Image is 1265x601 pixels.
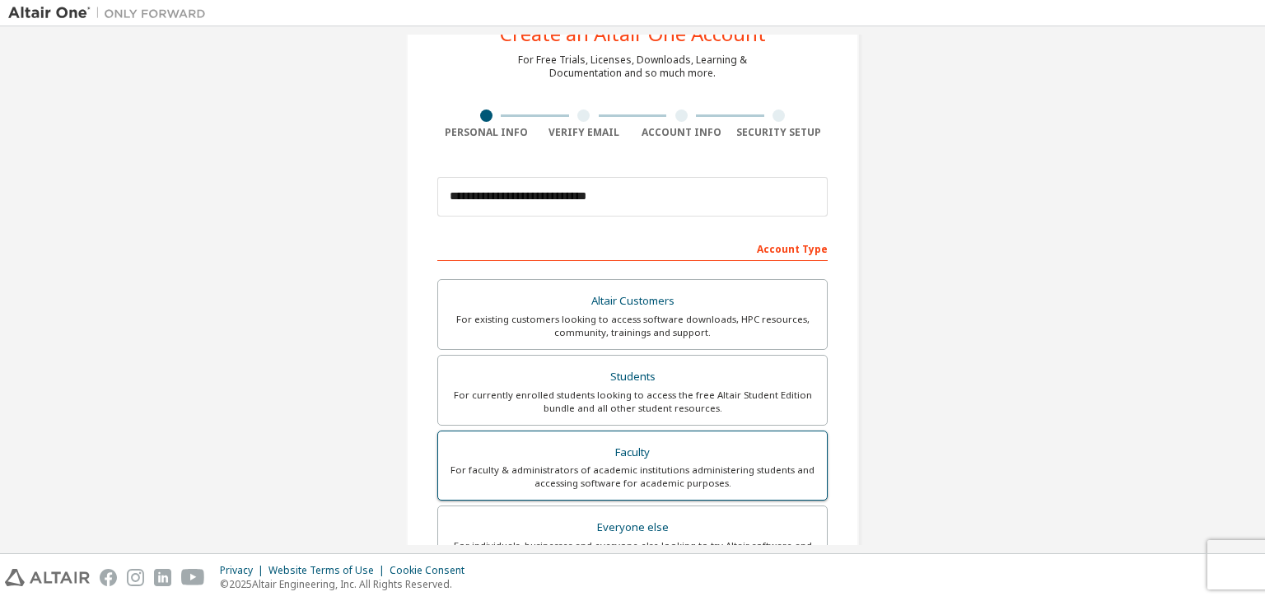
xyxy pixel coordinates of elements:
[8,5,214,21] img: Altair One
[448,539,817,566] div: For individuals, businesses and everyone else looking to try Altair software and explore our prod...
[731,126,829,139] div: Security Setup
[390,564,474,577] div: Cookie Consent
[181,569,205,586] img: youtube.svg
[5,569,90,586] img: altair_logo.svg
[518,54,747,80] div: For Free Trials, Licenses, Downloads, Learning & Documentation and so much more.
[437,235,828,261] div: Account Type
[220,564,268,577] div: Privacy
[127,569,144,586] img: instagram.svg
[448,464,817,490] div: For faculty & administrators of academic institutions administering students and accessing softwa...
[500,24,766,44] div: Create an Altair One Account
[268,564,390,577] div: Website Terms of Use
[448,441,817,464] div: Faculty
[535,126,633,139] div: Verify Email
[100,569,117,586] img: facebook.svg
[448,366,817,389] div: Students
[448,389,817,415] div: For currently enrolled students looking to access the free Altair Student Edition bundle and all ...
[632,126,731,139] div: Account Info
[437,126,535,139] div: Personal Info
[448,516,817,539] div: Everyone else
[154,569,171,586] img: linkedin.svg
[448,313,817,339] div: For existing customers looking to access software downloads, HPC resources, community, trainings ...
[220,577,474,591] p: © 2025 Altair Engineering, Inc. All Rights Reserved.
[448,290,817,313] div: Altair Customers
